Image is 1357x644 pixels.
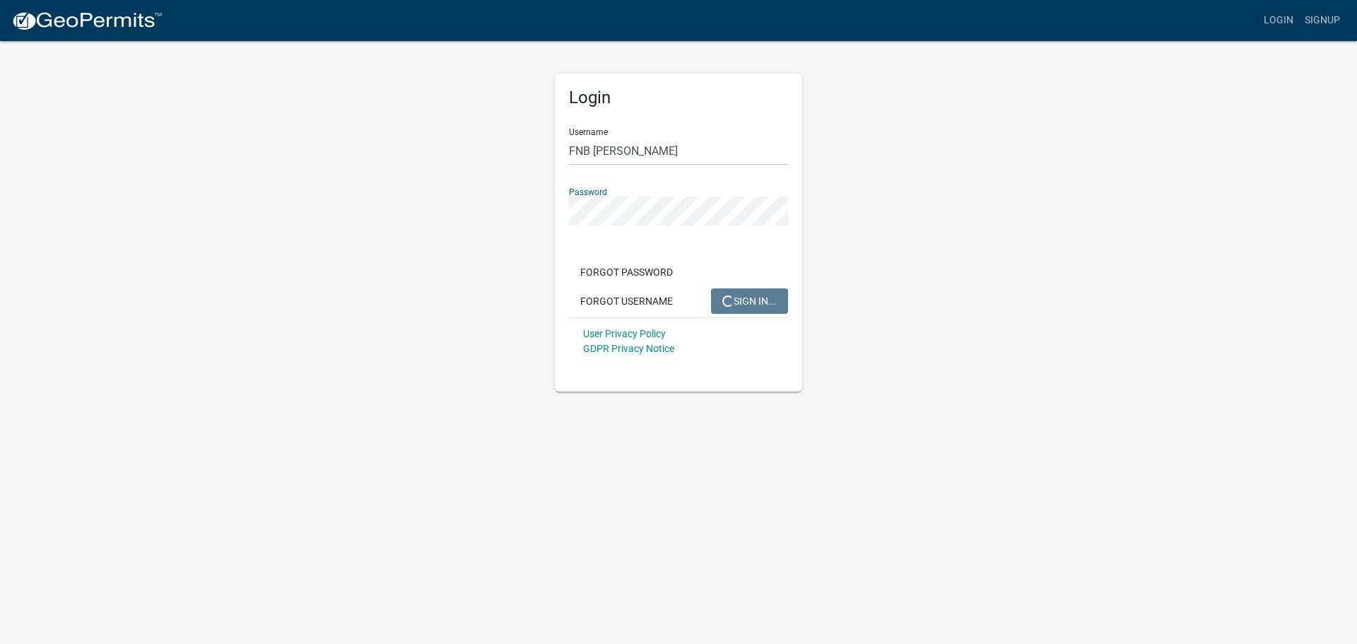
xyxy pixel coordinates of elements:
[1299,7,1346,34] a: Signup
[583,343,674,354] a: GDPR Privacy Notice
[769,202,786,219] keeper-lock: Open Keeper Popup
[569,88,788,108] h5: Login
[569,288,684,314] button: Forgot Username
[1258,7,1299,34] a: Login
[711,288,788,314] button: SIGN IN...
[583,328,666,339] a: User Privacy Policy
[722,295,777,306] span: SIGN IN...
[569,259,684,285] button: Forgot Password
